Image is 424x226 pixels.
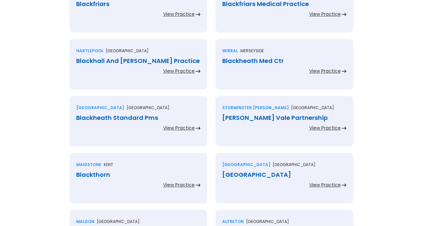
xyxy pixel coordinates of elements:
div: Blackfriars Medical Practice [222,1,346,7]
p: [GEOGRAPHIC_DATA] [291,104,334,111]
p: [GEOGRAPHIC_DATA] [97,218,140,225]
div: Blackhall And [PERSON_NAME] Practice [76,58,200,64]
p: [GEOGRAPHIC_DATA] [127,104,170,111]
p: Merseyside [240,48,264,54]
div: [GEOGRAPHIC_DATA] [222,161,270,168]
div: Blackheath Standard Pms [76,115,200,121]
div: Blackheath Med Ctr [222,58,346,64]
div: View Practice [163,11,195,17]
div: Maldon [76,218,94,225]
div: Blackthorn [76,171,200,178]
p: Kent [104,161,113,168]
a: [GEOGRAPHIC_DATA][GEOGRAPHIC_DATA][GEOGRAPHIC_DATA]View Practice [216,153,353,210]
div: View Practice [309,11,341,17]
div: Wirral [222,48,238,54]
div: View Practice [163,181,195,188]
a: Sturminster [PERSON_NAME][GEOGRAPHIC_DATA][PERSON_NAME] Vale PartnershipView Practice [216,96,353,153]
p: [GEOGRAPHIC_DATA] [246,218,289,225]
a: Hartlepool[GEOGRAPHIC_DATA]Blackhall And [PERSON_NAME] PracticeView Practice [69,39,207,96]
div: [GEOGRAPHIC_DATA] [222,171,346,178]
p: [GEOGRAPHIC_DATA] [273,161,316,168]
div: [GEOGRAPHIC_DATA] [76,104,124,111]
div: View Practice [309,181,341,188]
div: Maidstone [76,161,101,168]
a: MaidstoneKentBlackthornView Practice [69,153,207,210]
div: [PERSON_NAME] Vale Partnership [222,115,346,121]
div: Blackfriars [76,1,200,7]
div: View Practice [163,125,195,131]
a: WirralMerseysideBlackheath Med CtrView Practice [216,39,353,96]
div: Hartlepool [76,48,103,54]
p: [GEOGRAPHIC_DATA] [106,48,149,54]
div: View Practice [309,125,341,131]
div: View Practice [163,68,195,74]
a: [GEOGRAPHIC_DATA][GEOGRAPHIC_DATA]Blackheath Standard PmsView Practice [69,96,207,153]
div: View Practice [309,68,341,74]
div: Alfreton [222,218,244,225]
div: Sturminster [PERSON_NAME] [222,104,289,111]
